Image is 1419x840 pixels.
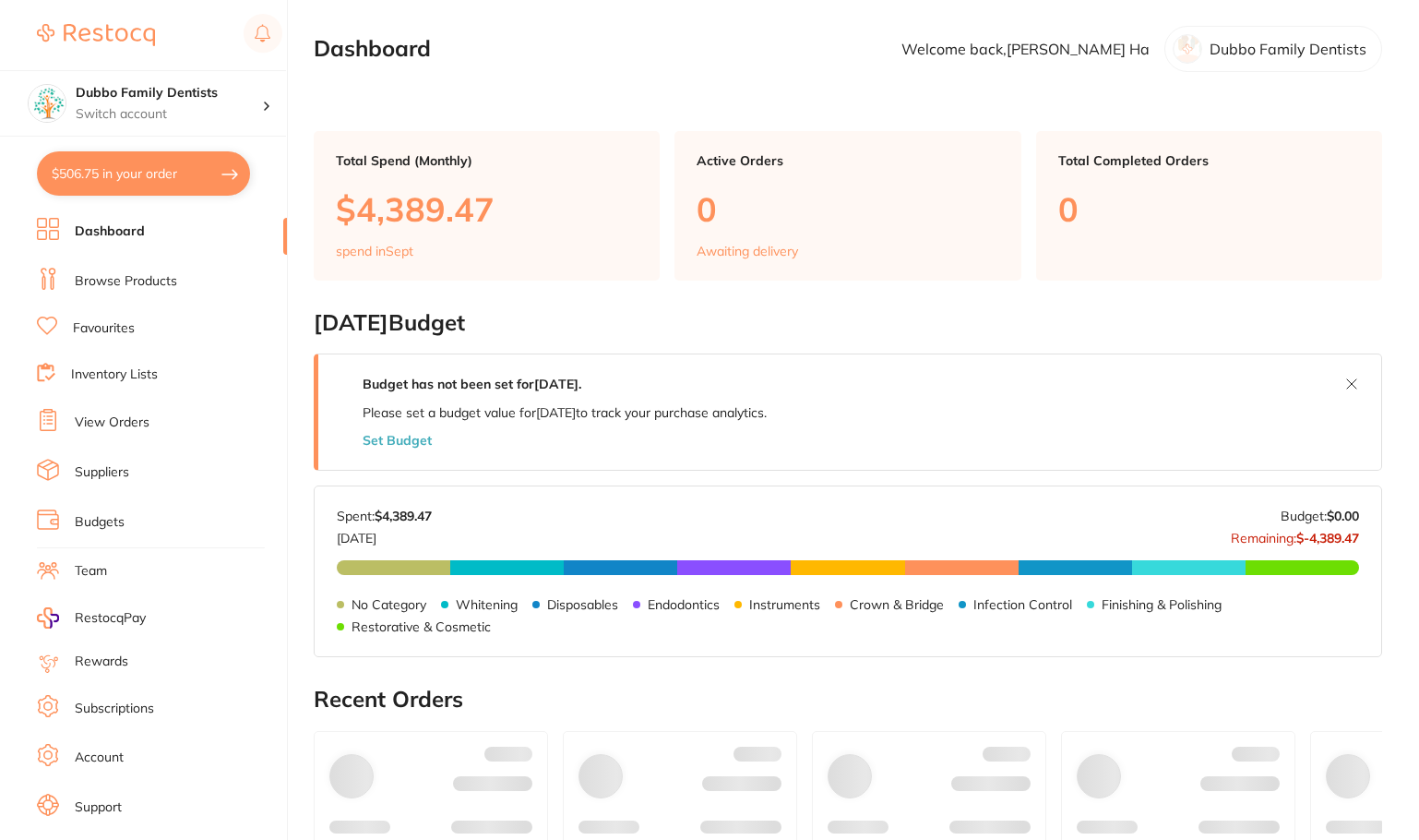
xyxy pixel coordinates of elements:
a: Total Completed Orders0 [1036,131,1382,281]
p: 0 [1058,190,1360,228]
a: Browse Products [75,272,177,291]
a: Dashboard [75,222,145,241]
p: Welcome back, [PERSON_NAME] Ha [901,41,1150,57]
h4: Dubbo Family Dentists [76,84,262,102]
p: Please set a budget value for [DATE] to track your purchase analytics. [363,405,767,420]
p: Crown & Bridge [850,597,944,612]
a: Active Orders0Awaiting delivery [674,131,1020,281]
a: Total Spend (Monthly)$4,389.47spend inSept [314,131,660,281]
p: 0 [697,190,998,228]
a: RestocqPay [37,607,146,629]
img: Dubbo Family Dentists [29,85,66,122]
strong: $0.00 [1327,508,1359,524]
p: Remaining: [1231,523,1359,546]
p: No Category [352,597,426,612]
p: Spent: [337,509,432,523]
a: Account [75,749,124,767]
p: Total Spend (Monthly) [336,153,638,168]
p: Endodontics [648,597,720,612]
p: Active Orders [697,153,998,168]
a: Rewards [75,653,128,671]
strong: $4,389.47 [375,508,432,524]
a: Restocq Logo [37,14,155,56]
button: $506.75 in your order [37,151,250,196]
strong: Budget has not been set for [DATE] . [363,376,581,392]
a: View Orders [75,414,149,432]
a: Suppliers [75,463,129,482]
p: Budget: [1281,509,1359,523]
p: Instruments [749,597,820,612]
p: Total Completed Orders [1058,153,1360,168]
p: Awaiting delivery [697,244,798,258]
a: Subscriptions [75,700,154,718]
p: $4,389.47 [336,190,638,228]
span: RestocqPay [75,609,146,628]
p: Dubbo Family Dentists [1210,41,1366,57]
p: spend in Sept [336,244,413,258]
h2: Dashboard [314,36,431,62]
h2: [DATE] Budget [314,310,1382,336]
button: Set Budget [363,433,432,448]
img: Restocq Logo [37,24,155,46]
a: Team [75,562,107,581]
p: Whitening [456,597,518,612]
p: Switch account [76,105,262,124]
strong: $-4,389.47 [1296,530,1359,546]
p: Infection Control [973,597,1072,612]
p: [DATE] [337,523,432,546]
h2: Recent Orders [314,687,1382,713]
p: Finishing & Polishing [1102,597,1222,612]
p: Disposables [547,597,618,612]
img: RestocqPay [37,607,59,629]
a: Favourites [73,319,135,338]
a: Support [75,798,122,817]
a: Inventory Lists [71,366,158,384]
p: Restorative & Cosmetic [352,619,491,634]
a: Budgets [75,513,125,532]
